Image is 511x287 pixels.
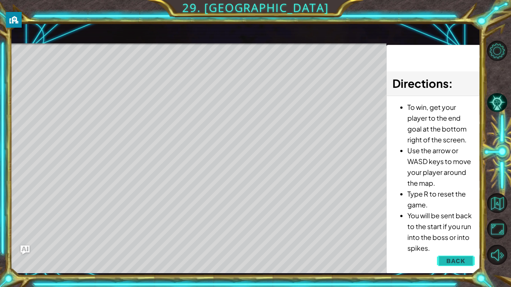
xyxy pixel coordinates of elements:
[407,102,474,145] li: To win, get your player to the end goal at the bottom right of the screen.
[392,76,449,90] span: Directions
[407,210,474,253] li: You will be sent back to the start if you run into the boss or into spikes.
[487,219,507,239] button: Maximize Browser
[488,190,511,216] a: Back to Map
[487,245,507,265] button: Mute
[487,41,507,61] button: Level Options
[407,145,474,188] li: Use the arrow or WASD keys to move your player around the map.
[446,257,465,265] span: Back
[6,12,22,28] button: privacy banner
[392,75,474,92] h3: :
[487,193,507,213] button: Back to Map
[21,246,30,254] button: Ask AI
[487,93,507,113] button: AI Hint
[407,188,474,210] li: Type R to reset the game.
[437,253,475,268] button: Back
